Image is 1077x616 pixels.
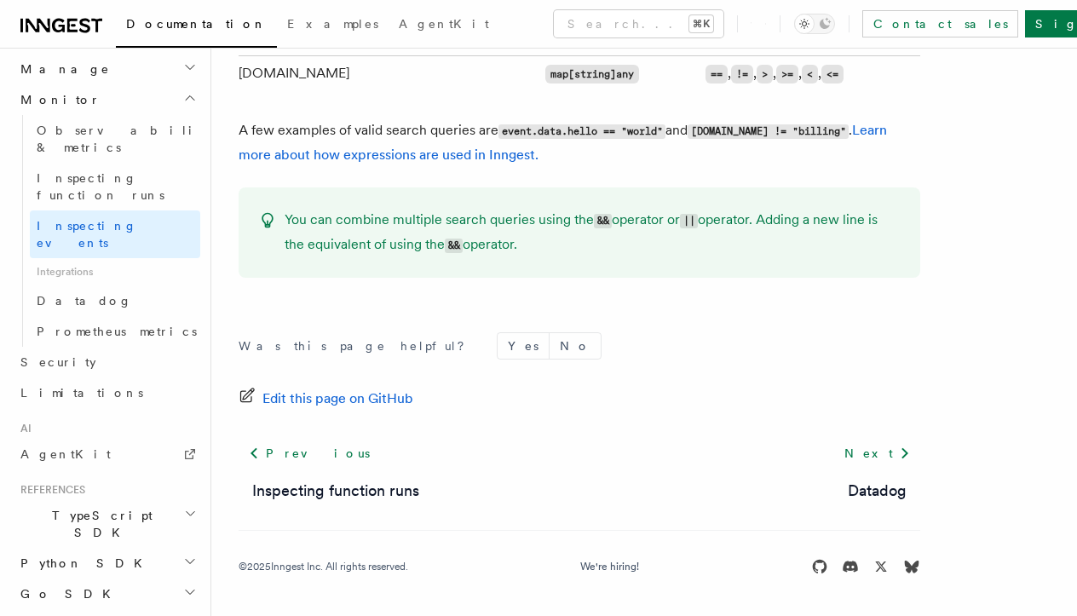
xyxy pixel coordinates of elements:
a: Datadog [848,479,907,503]
a: AgentKit [14,439,200,469]
button: Toggle dark mode [794,14,835,34]
a: Inspecting function runs [252,479,419,503]
code: || [680,214,698,228]
a: We're hiring! [580,560,639,573]
button: Monitor [14,84,200,115]
p: You can combine multiple search queries using the operator or operator. Adding a new line is the ... [285,208,900,257]
a: Observability & metrics [30,115,200,163]
a: AgentKit [389,5,499,46]
span: Observability & metrics [37,124,212,154]
span: Examples [287,17,378,31]
button: Python SDK [14,548,200,579]
code: <= [821,65,844,83]
span: Edit this page on GitHub [262,387,413,411]
code: event.data.hello == "world" [498,124,665,139]
a: Security [14,347,200,377]
button: Search...⌘K [554,10,723,37]
a: Previous [239,438,379,469]
span: Monitor [14,91,101,108]
span: Manage [14,60,110,78]
span: AgentKit [20,447,111,461]
span: References [14,483,85,497]
a: Next [834,438,920,469]
span: AI [14,422,32,435]
kbd: ⌘K [689,15,713,32]
a: Edit this page on GitHub [239,387,413,411]
span: TypeScript SDK [14,507,184,541]
div: © 2025 Inngest Inc. All rights reserved. [239,560,408,573]
a: Inspecting events [30,210,200,258]
code: > [757,65,773,83]
code: && [445,239,463,253]
span: Python SDK [14,555,153,572]
code: == [706,65,728,83]
span: Inspecting events [37,219,137,250]
a: Limitations [14,377,200,408]
button: Yes [498,333,549,359]
span: AgentKit [399,17,489,31]
a: Contact sales [862,10,1018,37]
span: Datadog [37,294,132,308]
a: Examples [277,5,389,46]
button: Go SDK [14,579,200,609]
button: TypeScript SDK [14,500,200,548]
p: Was this page helpful? [239,337,476,354]
span: Inspecting function runs [37,171,164,202]
code: map[string]any [545,65,639,83]
span: Limitations [20,386,143,400]
button: No [550,333,601,359]
span: Go SDK [14,585,121,602]
a: Inspecting function runs [30,163,200,210]
code: >= [776,65,798,83]
code: && [594,214,612,228]
code: != [731,65,753,83]
div: Monitor [14,115,200,347]
span: Security [20,355,96,369]
span: Integrations [30,258,200,285]
a: Datadog [30,285,200,316]
td: [DOMAIN_NAME] [239,56,538,92]
span: Documentation [126,17,267,31]
a: Documentation [116,5,277,48]
code: < [802,65,818,83]
td: , , , , , [699,56,920,92]
code: [DOMAIN_NAME] != "billing" [688,124,849,139]
button: Manage [14,54,200,84]
p: A few examples of valid search queries are and . [239,118,920,167]
a: Prometheus metrics [30,316,200,347]
span: Prometheus metrics [37,325,197,338]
